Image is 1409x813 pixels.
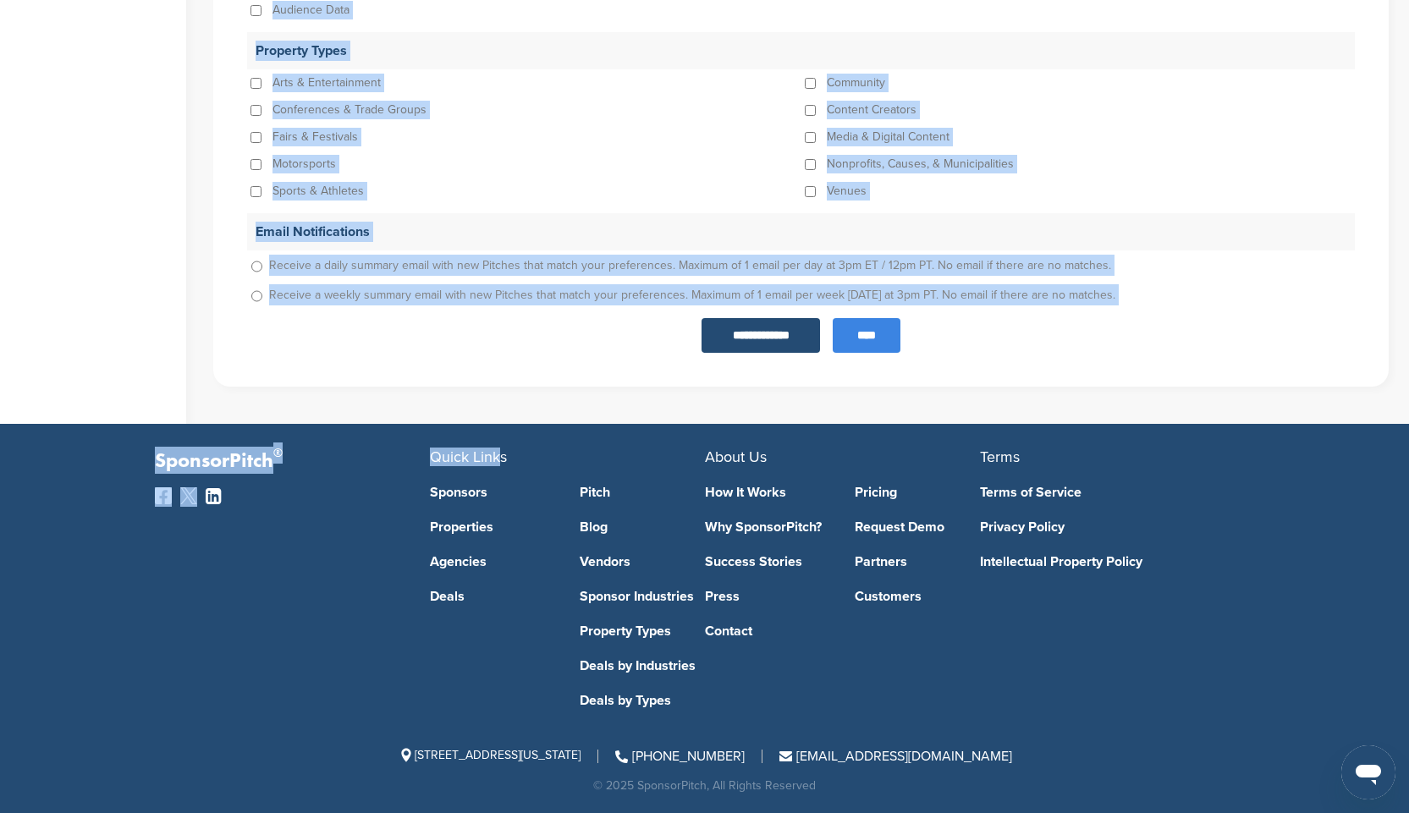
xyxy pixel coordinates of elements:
p: Community [827,69,885,96]
a: Privacy Policy [980,520,1230,534]
iframe: Button to launch messaging window [1341,745,1395,799]
p: SponsorPitch [155,449,430,474]
a: Pitch [580,486,705,499]
span: About Us [705,448,767,466]
a: Success Stories [705,555,830,569]
a: Partners [855,555,980,569]
div: © 2025 SponsorPitch, All Rights Reserved [155,780,1255,792]
a: Sponsors [430,486,555,499]
a: Agencies [430,555,555,569]
p: Property Types [247,32,1355,69]
p: Media & Digital Content [827,124,949,151]
p: Sports & Athletes [272,178,364,205]
img: Twitter [180,487,197,504]
p: Nonprofits, Causes, & Municipalities [827,151,1014,178]
p: Content Creators [827,96,916,124]
p: Receive a daily summary email with new Pitches that match your preferences. Maximum of 1 email pe... [269,250,1111,280]
span: ® [273,442,283,464]
a: Sponsor Industries [580,590,705,603]
p: Receive a weekly summary email with new Pitches that match your preferences. Maximum of 1 email p... [269,280,1115,310]
a: Pricing [855,486,980,499]
a: Terms of Service [980,486,1230,499]
a: Deals by Industries [580,659,705,673]
a: [PHONE_NUMBER] [615,748,745,765]
a: Contact [705,624,830,638]
a: Deals by Types [580,694,705,707]
p: Motorsports [272,151,336,178]
a: [EMAIL_ADDRESS][DOMAIN_NAME] [779,748,1012,765]
a: Blog [580,520,705,534]
p: Arts & Entertainment [272,69,381,96]
a: Deals [430,590,555,603]
a: Press [705,590,830,603]
img: Facebook [155,487,172,504]
a: Request Demo [855,520,980,534]
a: How It Works [705,486,830,499]
a: Intellectual Property Policy [980,555,1230,569]
p: Conferences & Trade Groups [272,96,427,124]
a: Customers [855,590,980,603]
p: Fairs & Festivals [272,124,358,151]
span: Quick Links [430,448,507,466]
p: Email Notifications [247,213,1355,250]
span: [STREET_ADDRESS][US_STATE] [398,748,581,762]
a: Property Types [580,624,705,638]
p: Venues [827,178,867,205]
a: Vendors [580,555,705,569]
span: Terms [980,448,1020,466]
a: Why SponsorPitch? [705,520,830,534]
a: Properties [430,520,555,534]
